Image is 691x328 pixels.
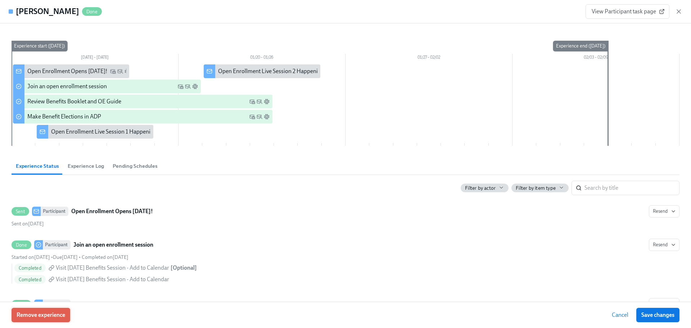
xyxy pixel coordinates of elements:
[113,162,158,170] span: Pending Schedules
[43,300,71,309] div: Participant
[649,239,679,251] button: DoneParticipantJoin an open enrollment sessionStarted on[DATE] •Due[DATE] • Completed on[DATE]Com...
[649,298,679,310] button: DoneParticipantReview Benefits Booklet and OE GuideStarted on[DATE] •Due[DATE] • Completed on[DAT...
[249,99,255,104] svg: Work Email
[465,185,496,192] span: Filter by actor
[653,241,676,248] span: Resend
[27,67,107,75] div: Open Enrollment Opens [DATE]!
[27,82,107,90] div: Join an open enrollment session
[218,67,339,75] div: Open Enrollment Live Session 2 Happening Now!
[51,128,172,136] div: Open Enrollment Live Session 1 Happening Now!
[17,311,65,319] span: Remove experience
[82,9,102,14] span: Done
[192,84,198,89] svg: Slack
[649,205,679,217] button: SentParticipantOpen Enrollment Opens [DATE]!Sent on[DATE]
[41,207,68,216] div: Participant
[11,41,68,51] div: Experience start ([DATE])
[653,208,676,215] span: Resend
[653,301,676,308] span: Resend
[12,254,50,260] span: Monday, January 13th 2025, 10:11 am
[56,264,169,272] span: Visit [DATE] Benefits Session - Add to Calendar
[553,41,608,51] div: Experience end ([DATE])
[71,207,153,216] strong: Open Enrollment Opens [DATE]!
[14,265,46,271] span: Completed
[612,311,628,319] span: Cancel
[27,98,121,105] div: Review Benefits Booklet and OE Guide
[16,162,59,170] span: Experience Status
[345,54,512,63] div: 01/27 – 02/02
[641,311,674,319] span: Save changes
[12,254,128,261] div: • •
[461,184,509,192] button: Filter by actor
[68,162,104,170] span: Experience Log
[125,68,130,74] svg: Slack
[257,99,262,104] svg: Personal Email
[586,4,669,19] a: View Participant task page
[56,275,169,283] span: Visit [DATE] Benefits Session - Add to Calendar
[264,114,270,120] svg: Slack
[516,185,556,192] span: Filter by item type
[592,8,663,15] span: View Participant task page
[171,264,197,272] div: [ Optional ]
[12,221,44,227] span: Monday, January 13th 2025, 10:11 am
[636,308,679,322] button: Save changes
[110,68,116,74] svg: Work Email
[12,209,29,214] span: Sent
[512,54,679,63] div: 02/03 – 02/09
[178,84,184,89] svg: Work Email
[12,242,31,248] span: Done
[264,99,270,104] svg: Slack
[185,84,191,89] svg: Personal Email
[82,254,128,260] span: Tuesday, January 21st 2025, 9:18 am
[73,241,153,249] strong: Join an open enrollment session
[53,254,78,260] span: Due [DATE]
[249,114,255,120] svg: Work Email
[117,68,123,74] svg: Personal Email
[179,54,345,63] div: 01/20 – 01/26
[511,184,569,192] button: Filter by item type
[73,300,169,309] strong: Review Benefits Booklet and OE Guide
[12,308,70,322] button: Remove experience
[584,181,679,195] input: Search by title
[607,308,633,322] button: Cancel
[43,240,71,250] div: Participant
[257,114,262,120] svg: Personal Email
[27,113,101,121] div: Make Benefit Elections in ADP
[12,54,179,63] div: [DATE] – [DATE]
[16,6,79,17] h4: [PERSON_NAME]
[14,277,46,282] span: Completed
